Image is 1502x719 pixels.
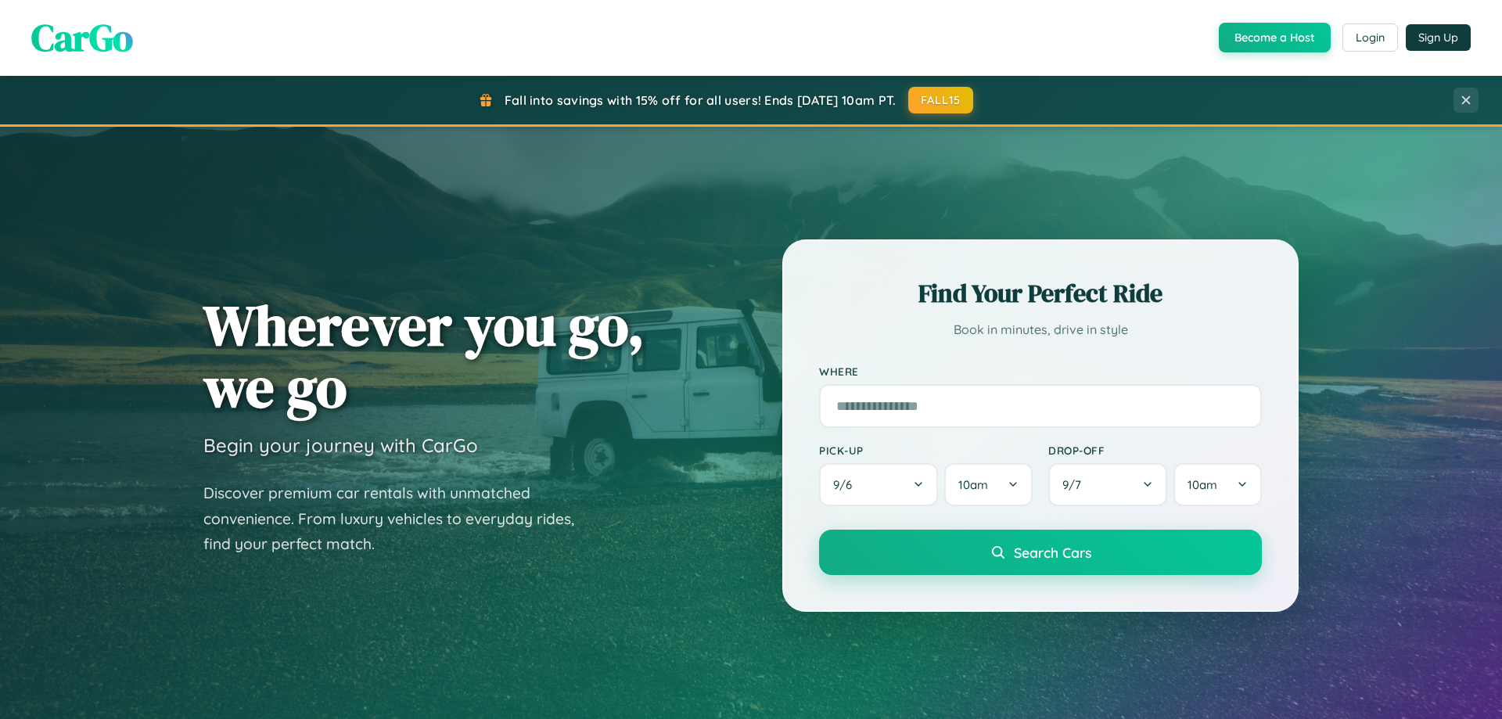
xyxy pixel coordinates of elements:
[1219,23,1331,52] button: Become a Host
[1062,477,1089,492] span: 9 / 7
[819,444,1033,457] label: Pick-up
[1406,24,1471,51] button: Sign Up
[1173,463,1262,506] button: 10am
[819,530,1262,575] button: Search Cars
[203,294,645,418] h1: Wherever you go, we go
[1188,477,1217,492] span: 10am
[203,433,478,457] h3: Begin your journey with CarGo
[908,87,974,113] button: FALL15
[1014,544,1091,561] span: Search Cars
[819,318,1262,341] p: Book in minutes, drive in style
[819,276,1262,311] h2: Find Your Perfect Ride
[944,463,1033,506] button: 10am
[958,477,988,492] span: 10am
[833,477,860,492] span: 9 / 6
[505,92,897,108] span: Fall into savings with 15% off for all users! Ends [DATE] 10am PT.
[1342,23,1398,52] button: Login
[819,463,938,506] button: 9/6
[31,12,133,63] span: CarGo
[203,480,595,557] p: Discover premium car rentals with unmatched convenience. From luxury vehicles to everyday rides, ...
[1048,463,1167,506] button: 9/7
[1048,444,1262,457] label: Drop-off
[819,365,1262,378] label: Where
